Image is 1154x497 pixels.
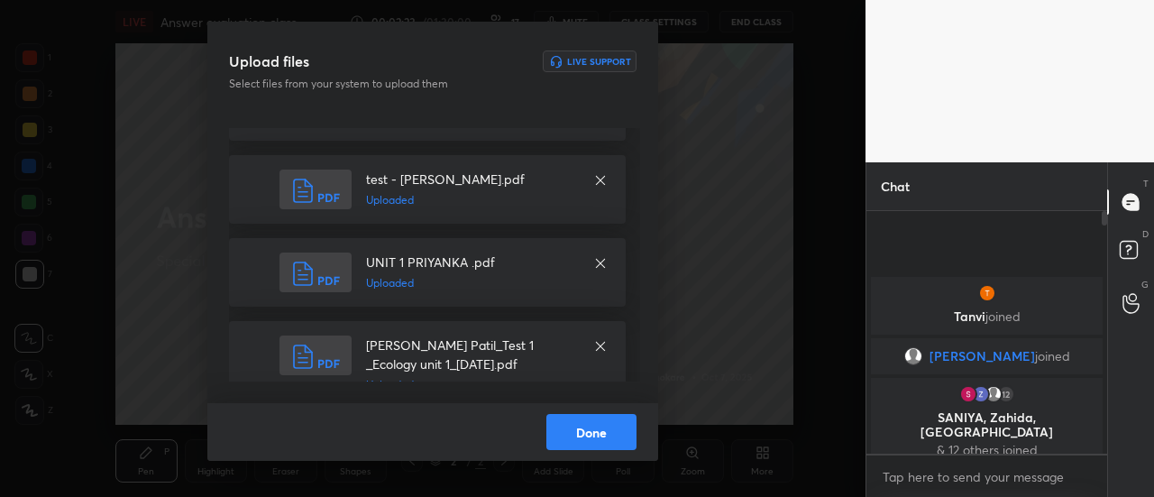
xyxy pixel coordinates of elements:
p: T [1143,177,1149,190]
div: 12 [997,385,1015,403]
p: G [1141,278,1149,291]
h4: [PERSON_NAME] Patil_Test 1 _Ecology unit 1_[DATE].pdf [366,336,575,373]
span: joined [985,308,1021,325]
p: Chat [866,162,924,210]
p: Select files from your system to upload them [229,76,521,92]
h5: Uploaded [366,377,575,393]
img: thumbnail.jpg [972,385,990,403]
span: joined [1035,349,1070,364]
img: thumbnail.jpg [959,385,977,403]
h4: test - [PERSON_NAME].pdf [366,170,575,189]
button: Done [546,414,637,450]
p: D [1142,227,1149,241]
img: default.png [904,347,922,365]
span: [PERSON_NAME] [930,349,1035,364]
img: thumbnail.jpg [978,284,996,302]
h5: Uploaded [366,275,575,291]
p: Tanvi [882,309,1092,324]
img: default.png [985,385,1003,403]
p: SANIYA, Zahida, [GEOGRAPHIC_DATA] [882,410,1092,439]
div: grid [866,273,1107,454]
h4: UNIT 1 PRIYANKA .pdf [366,253,575,272]
h6: Live Support [567,57,631,66]
h5: Uploaded [366,192,575,208]
p: & 12 others joined [882,443,1092,457]
h3: Upload files [229,51,309,72]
